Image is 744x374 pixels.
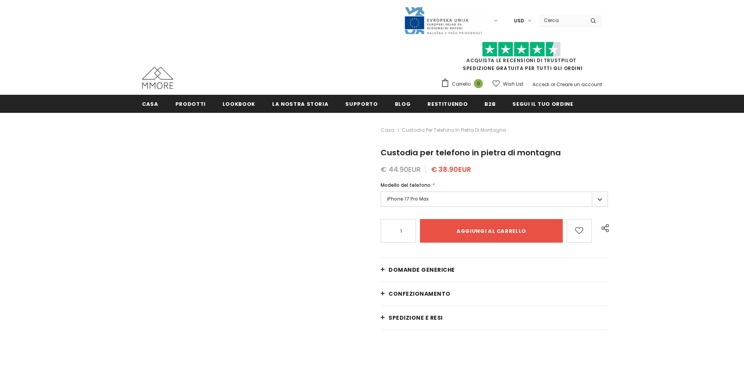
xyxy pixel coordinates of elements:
a: Domande generiche [381,258,608,282]
span: or [551,81,555,88]
input: Aggiungi al carrello [420,219,563,243]
span: Casa [142,100,158,108]
span: Lookbook [223,100,255,108]
span: supporto [345,100,378,108]
a: Prodotti [175,95,206,112]
span: Spedizione e resi [389,314,443,322]
a: CONFEZIONAMENTO [381,282,608,306]
a: Creare un account [556,81,602,88]
img: Fidati di Pilot Stars [482,42,561,57]
span: SPEDIZIONE GRATUITA PER TUTTI GLI ORDINI [441,45,602,72]
a: Lookbook [223,95,255,112]
a: Acquista le recensioni di TrustPilot [466,57,576,64]
span: Blog [395,100,411,108]
span: Carrello [452,80,471,88]
span: CONFEZIONAMENTO [389,290,451,298]
span: Modello del telefono [381,182,431,188]
input: Search Site [539,15,584,26]
span: Custodia per telefono in pietra di montagna [381,147,561,158]
a: B2B [484,95,495,112]
a: Accedi [532,81,549,88]
a: Casa [381,125,394,135]
span: Wish List [503,80,523,88]
a: La nostra storia [272,95,328,112]
span: € 38.90EUR [431,164,471,174]
a: Javni Razpis [404,17,482,24]
span: La nostra storia [272,100,328,108]
a: Spedizione e resi [381,306,608,330]
img: Casi MMORE [142,67,173,89]
a: Wish List [492,77,523,91]
span: Restituendo [427,100,468,108]
a: Blog [395,95,411,112]
span: € 44.90EUR [381,164,421,174]
span: Domande generiche [389,266,455,274]
span: Segui il tuo ordine [512,100,573,108]
span: Prodotti [175,100,206,108]
span: Custodia per telefono in pietra di montagna [402,125,506,135]
a: Casa [142,95,158,112]
a: Carrello 0 [441,78,487,90]
a: supporto [345,95,378,112]
span: 0 [474,79,483,88]
a: Restituendo [427,95,468,112]
a: Segui il tuo ordine [512,95,573,112]
span: USD [514,17,524,25]
img: Javni Razpis [404,6,482,35]
span: B2B [484,100,495,108]
label: iPhone 17 Pro Max [381,192,608,207]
